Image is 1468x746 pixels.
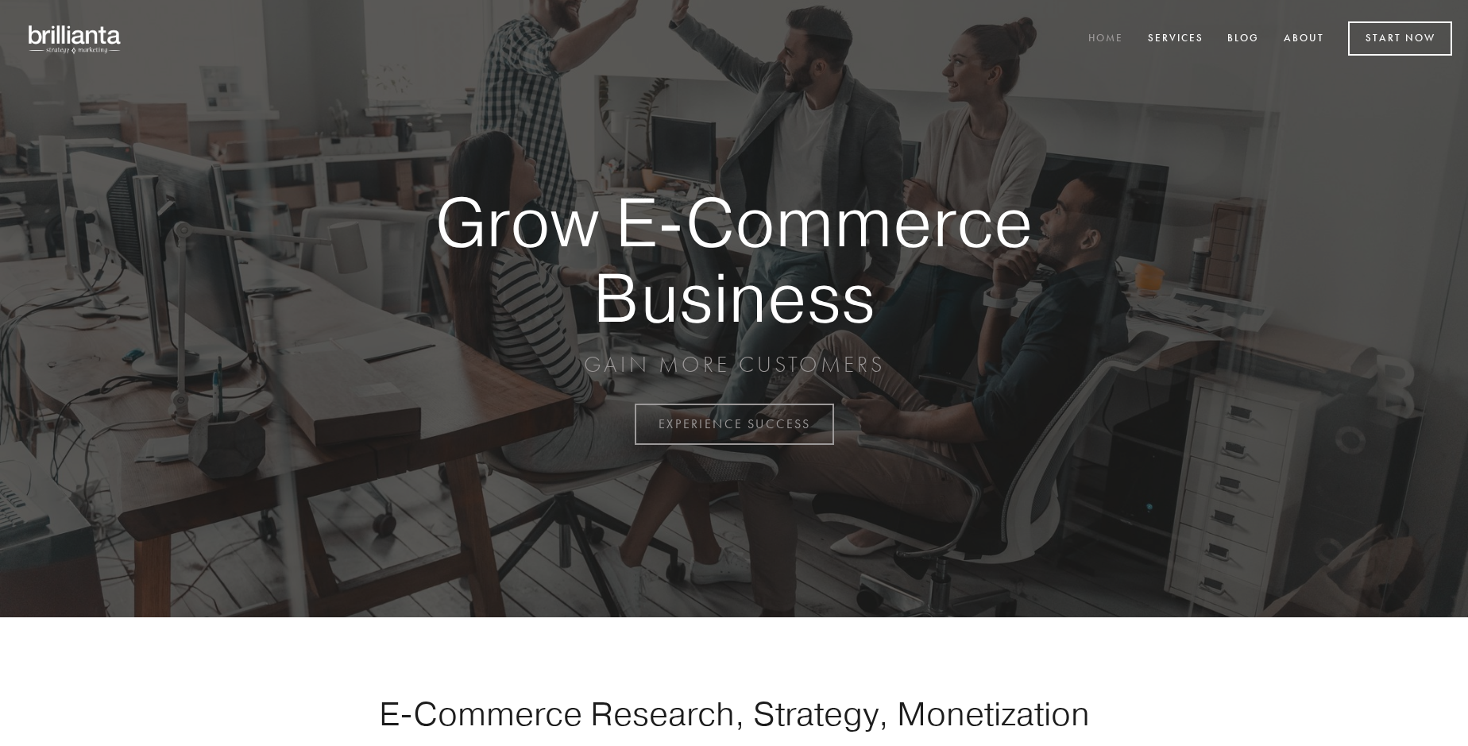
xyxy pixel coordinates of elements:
a: Start Now [1348,21,1452,56]
h1: E-Commerce Research, Strategy, Monetization [329,694,1139,733]
p: GAIN MORE CUSTOMERS [380,350,1088,379]
a: Services [1138,26,1214,52]
a: Home [1078,26,1134,52]
strong: Grow E-Commerce Business [380,184,1088,334]
img: brillianta - research, strategy, marketing [16,16,135,62]
a: About [1273,26,1335,52]
a: Blog [1217,26,1269,52]
a: EXPERIENCE SUCCESS [635,404,834,445]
